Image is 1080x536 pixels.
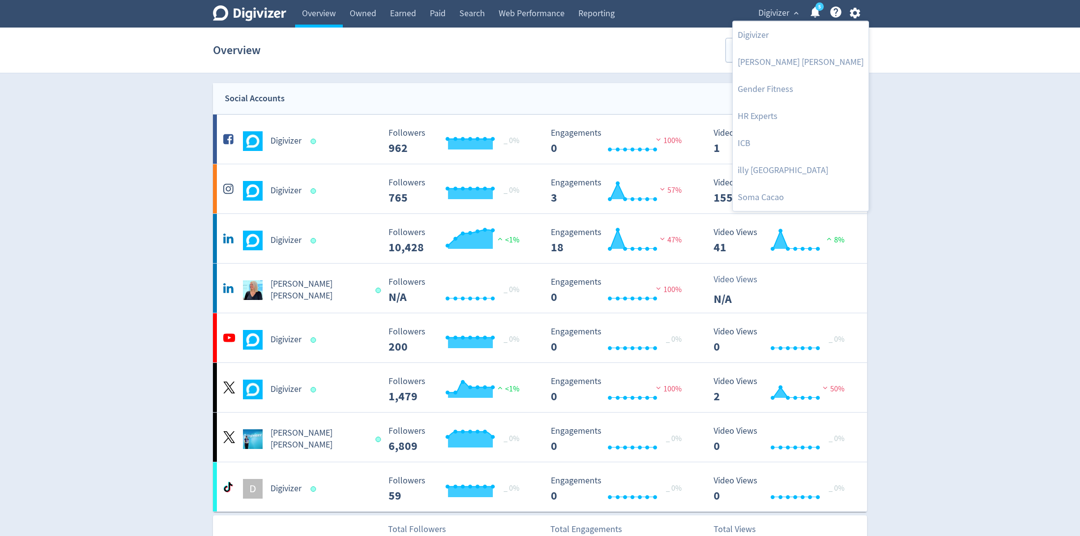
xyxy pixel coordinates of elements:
[733,130,869,157] a: ICB
[733,103,869,130] a: HR Experts
[733,157,869,184] a: illy [GEOGRAPHIC_DATA]
[733,49,869,76] a: [PERSON_NAME] [PERSON_NAME]
[733,184,869,211] a: Soma Cacao
[733,22,869,49] a: Digivizer
[733,76,869,103] a: Gender Fitness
